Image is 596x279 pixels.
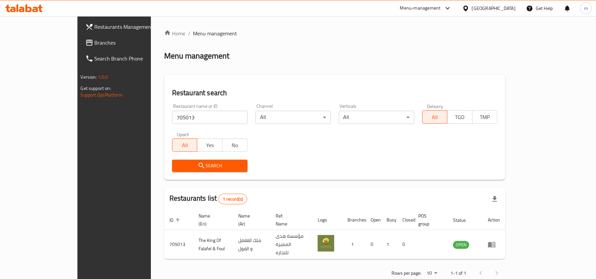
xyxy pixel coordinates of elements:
button: TGO [447,110,473,124]
span: Name (En) [199,212,225,228]
button: Yes [197,139,222,152]
button: No [222,139,248,152]
table: enhanced table [164,210,506,259]
span: Yes [200,140,220,150]
span: All [425,112,445,122]
span: 1.0.0 [98,73,108,81]
div: [GEOGRAPHIC_DATA] [472,5,516,12]
td: ملك الفلافل و الفول [233,230,271,259]
h2: Restaurants list [169,193,247,204]
span: Search [177,162,242,170]
li: / [188,29,190,37]
div: Export file [487,191,503,207]
div: All [255,111,331,124]
h2: Restaurant search [172,88,498,98]
span: TMP [475,112,495,122]
span: Branches [95,39,172,47]
td: 1 [342,230,365,259]
h2: Menu management [164,51,229,61]
th: Open [365,210,381,230]
span: Version: [81,73,97,81]
img: The King Of Falafel & Foul [318,235,334,252]
span: Restaurants Management [95,23,172,31]
span: Ref. Name [276,212,305,228]
th: Action [482,210,505,230]
label: Upsell [177,132,189,137]
span: Status [453,216,475,224]
td: 705013 [164,230,193,259]
td: مؤسسة هدى المميزة للتجاره [271,230,313,259]
td: 0 [397,230,413,259]
a: Search Branch Phone [80,51,177,66]
span: m [584,5,588,12]
p: Rows per page: [391,269,421,277]
th: Busy [381,210,397,230]
input: Search for restaurant name or ID.. [172,111,248,124]
a: Support.OpsPlatform [81,91,123,99]
th: Closed [397,210,413,230]
span: Name (Ar) [239,212,263,228]
td: The King Of Falafel & Foul [193,230,233,259]
span: No [225,140,245,150]
span: TGO [450,112,470,122]
span: OPEN [453,241,469,249]
span: POS group [418,212,440,228]
span: Get support on: [81,84,111,93]
span: ID [169,216,182,224]
th: Branches [342,210,365,230]
div: All [339,111,414,124]
p: 1-1 of 1 [450,269,466,277]
div: Rows per page: [424,268,440,278]
span: Search Branch Phone [95,55,172,62]
span: Menu management [193,29,237,37]
button: All [422,110,448,124]
a: Restaurants Management [80,19,177,35]
div: Menu-management [400,4,441,12]
nav: breadcrumb [164,29,506,37]
button: All [172,139,198,152]
div: Total records count [218,194,247,204]
label: Delivery [427,104,443,108]
a: Branches [80,35,177,51]
td: 1 [381,230,397,259]
button: TMP [472,110,498,124]
button: Search [172,160,248,172]
span: 1 record(s) [219,196,247,202]
div: Menu [488,241,500,249]
td: 0 [365,230,381,259]
th: Logo [312,210,342,230]
span: All [175,140,195,150]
